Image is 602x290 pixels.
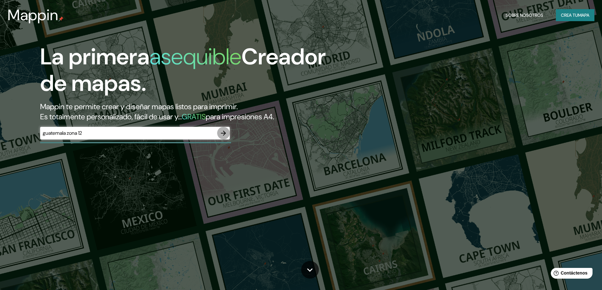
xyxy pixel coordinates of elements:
[503,9,546,21] button: Sobre nosotros
[40,42,149,71] font: La primera
[149,42,241,71] font: asequible
[8,5,58,25] font: Mappin
[578,12,589,18] font: mapa
[546,265,595,283] iframe: Lanzador de widgets de ayuda
[561,12,578,18] font: Crea tu
[40,112,182,121] font: Es totalmente personalizado, fácil de usar y...
[40,42,326,98] font: Creador de mapas.
[58,16,64,21] img: pin de mapeo
[182,112,206,121] font: GRATIS
[40,102,238,111] font: Mappin te permite crear y diseñar mapas listos para imprimir.
[556,9,594,21] button: Crea tumapa
[40,129,217,137] input: Elige tu lugar favorito
[206,112,274,121] font: para impresiones A4.
[506,12,543,18] font: Sobre nosotros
